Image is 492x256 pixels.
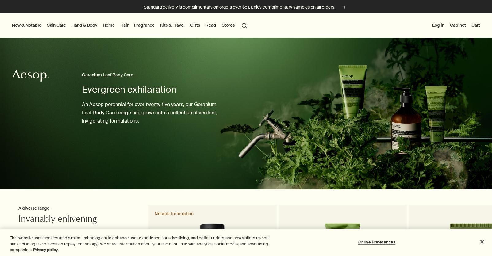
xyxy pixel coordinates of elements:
button: Stores [221,21,236,29]
button: Open search [239,19,250,31]
button: Cart [470,21,481,29]
button: New & Notable [11,21,43,29]
h1: Evergreen exhilaration [82,83,221,96]
a: Cabinet [449,21,467,29]
h2: Geranium Leaf Body Care [82,71,221,79]
h2: Invariably enlivening [18,214,134,226]
nav: primary [11,13,250,38]
a: Read [204,21,217,29]
div: This website uses cookies (and similar technologies) to enhance user experience, for advertising,... [10,235,271,253]
p: An Aesop perennial for over twenty-five years, our Geranium Leaf Body Care range has grown into a... [82,100,221,125]
button: Close [475,235,489,248]
h3: A diverse range [18,205,134,212]
a: Gifts [189,21,201,29]
a: Hand & Body [70,21,98,29]
a: Kits & Travel [159,21,186,29]
a: Aesop [11,68,51,85]
a: Hair [119,21,130,29]
svg: Aesop [12,70,49,82]
a: Fragrance [133,21,156,29]
a: More information about your privacy, opens in a new tab [33,247,58,252]
a: Skin Care [46,21,67,29]
button: Standard delivery is complimentary on orders over $51. Enjoy complimentary samples on all orders. [144,4,348,11]
p: Standard delivery is complimentary on orders over $51. Enjoy complimentary samples on all orders. [144,4,335,10]
button: Online Preferences, Opens the preference center dialog [358,236,396,248]
a: Home [102,21,116,29]
nav: supplementary [431,13,481,38]
button: Log in [431,21,446,29]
